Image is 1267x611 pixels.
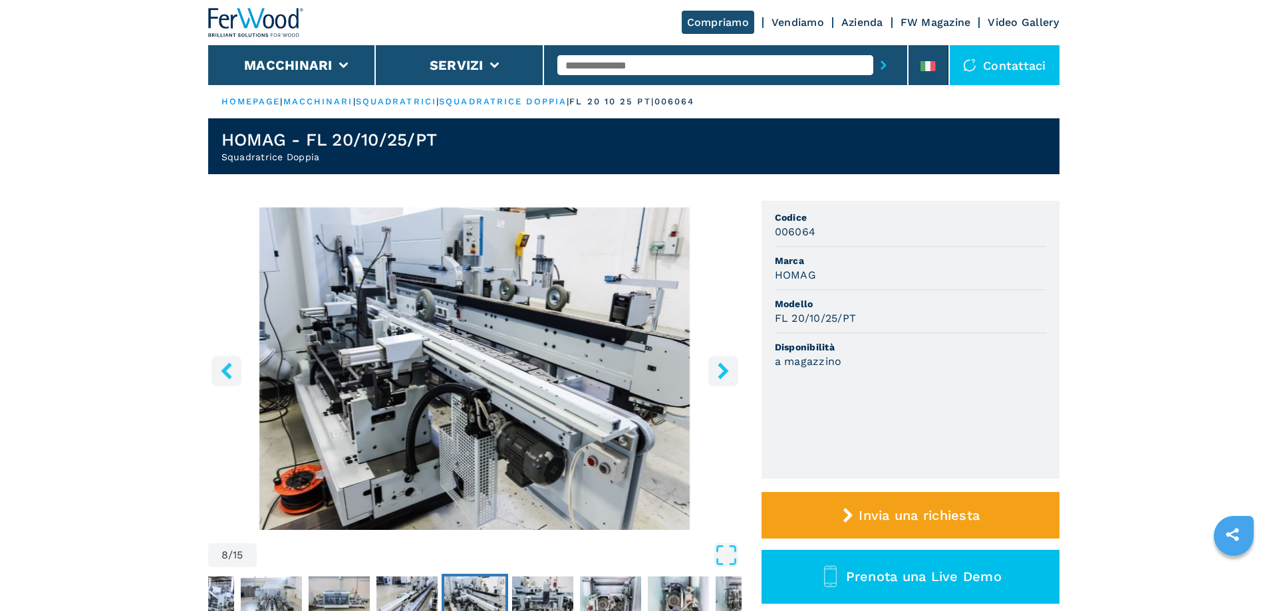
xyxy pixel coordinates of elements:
[873,50,894,80] button: submit-button
[569,96,654,108] p: fl 20 10 25 pt |
[228,550,233,560] span: /
[859,507,980,523] span: Invia una richiesta
[439,96,567,106] a: squadratrice doppia
[221,129,438,150] h1: HOMAG - FL 20/10/25/PT
[775,310,857,326] h3: FL 20/10/25/PT
[436,96,439,106] span: |
[1210,551,1257,601] iframe: Chat
[762,550,1059,604] button: Prenota una Live Demo
[260,543,738,567] button: Open Fullscreen
[353,96,356,106] span: |
[846,568,1002,584] span: Prenota una Live Demo
[221,96,281,106] a: HOMEPAGE
[988,16,1059,29] a: Video Gallery
[221,150,438,164] h2: Squadratrice Doppia
[762,492,1059,539] button: Invia una richiesta
[208,8,304,37] img: Ferwood
[775,211,1046,224] span: Codice
[221,550,228,560] span: 8
[775,267,816,283] h3: HOMAG
[682,11,754,34] a: Compriamo
[775,254,1046,267] span: Marca
[775,224,816,239] h3: 006064
[708,356,738,386] button: right-button
[208,207,742,530] div: Go to Slide 8
[772,16,824,29] a: Vendiamo
[841,16,883,29] a: Azienda
[775,297,1046,310] span: Modello
[654,96,695,108] p: 006064
[280,96,283,106] span: |
[775,354,842,369] h3: a magazzino
[950,45,1059,85] div: Contattaci
[567,96,569,106] span: |
[233,550,243,560] span: 15
[901,16,971,29] a: FW Magazine
[244,57,333,73] button: Macchinari
[211,356,241,386] button: left-button
[356,96,436,106] a: squadratrici
[208,207,742,530] img: Squadratrice Doppia HOMAG FL 20/10/25/PT
[963,59,976,72] img: Contattaci
[775,340,1046,354] span: Disponibilità
[283,96,353,106] a: macchinari
[1216,518,1249,551] a: sharethis
[430,57,484,73] button: Servizi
